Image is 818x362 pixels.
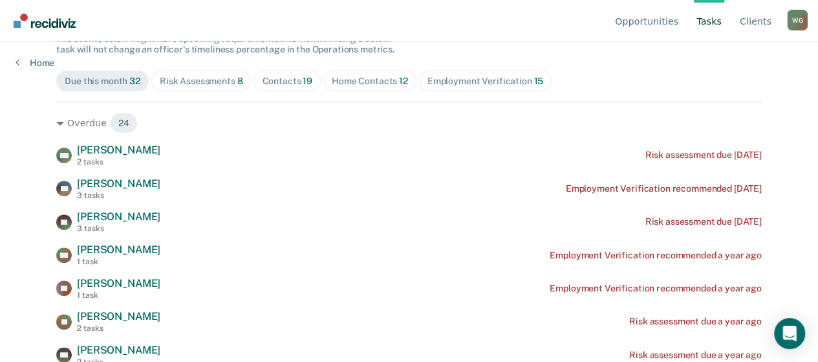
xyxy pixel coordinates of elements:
div: Overdue 24 [56,113,762,133]
div: Home Contacts [332,76,408,87]
span: 32 [129,76,140,86]
div: 1 task [77,257,160,266]
div: 3 tasks [77,191,160,200]
img: Recidiviz [14,14,76,28]
span: 19 [303,76,312,86]
div: Employment Verification [427,76,543,87]
div: 1 task [77,291,160,300]
div: 2 tasks [77,157,160,166]
div: Employment Verification recommended a year ago [550,283,762,294]
div: Employment Verification recommended a year ago [550,250,762,261]
span: [PERSON_NAME] [77,277,160,289]
span: 12 [399,76,408,86]
span: [PERSON_NAME] [77,210,160,223]
span: [PERSON_NAME] [77,344,160,356]
div: Employment Verification recommended [DATE] [566,183,762,194]
a: Home [16,57,54,69]
span: [PERSON_NAME] [77,243,160,256]
span: The clients below might have upcoming requirements this month. Hiding a below task will not chang... [56,34,394,55]
span: 15 [533,76,543,86]
div: W G [787,10,808,30]
span: 24 [110,113,138,133]
span: 8 [237,76,243,86]
div: 2 tasks [77,324,160,333]
span: [PERSON_NAME] [77,177,160,190]
div: Open Intercom Messenger [774,318,805,349]
div: Risk assessment due a year ago [629,316,762,327]
div: Due this month [65,76,140,87]
div: Risk assessment due a year ago [629,350,762,361]
span: [PERSON_NAME] [77,310,160,322]
div: Contacts [262,76,312,87]
div: Risk Assessments [160,76,243,87]
div: Risk assessment due [DATE] [645,150,761,161]
div: Risk assessment due [DATE] [645,216,761,227]
span: [PERSON_NAME] [77,144,160,156]
div: 3 tasks [77,224,160,233]
button: Profile dropdown button [787,10,808,30]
